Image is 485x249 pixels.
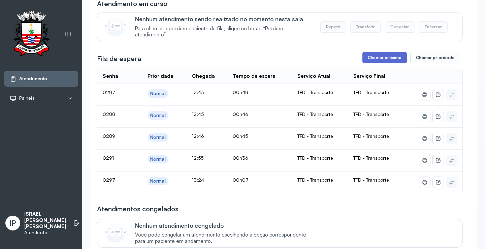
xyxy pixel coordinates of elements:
[192,155,203,161] span: 12:55
[353,177,389,183] span: TFD - Transporte
[233,89,248,95] span: 00h48
[148,73,173,80] div: Prioridade
[150,113,166,118] div: Normal
[353,89,389,95] span: TFD - Transporte
[233,133,248,139] span: 00h45
[192,89,204,95] span: 12:43
[103,73,118,80] div: Senha
[353,155,389,161] span: TFD - Transporte
[233,177,249,183] span: 00h07
[105,16,126,36] img: Imagem de CalloutCard
[419,21,448,33] button: Encerrar
[297,133,343,139] div: TFD - Transporte
[19,76,47,82] span: Atendimento
[7,11,56,58] img: Logotipo do estabelecimento
[9,219,16,227] span: IP
[103,177,115,183] span: 0297
[150,178,166,184] div: Normal
[103,133,115,139] span: 0289
[192,133,204,139] span: 12:46
[410,52,460,63] button: Chamar prioridade
[353,73,385,80] div: Serviço Final
[103,89,115,95] span: 0287
[19,95,35,101] span: Painéis
[297,155,343,161] div: TFD - Transporte
[135,232,313,245] span: Você pode congelar um atendimento escolhendo a opção correspondente para um paciente em andamento.
[192,111,204,117] span: 12:45
[233,111,248,117] span: 00h46
[103,111,115,117] span: 0288
[297,73,330,80] div: Serviço Atual
[353,133,389,139] span: TFD - Transporte
[192,73,215,80] div: Chegada
[233,73,276,80] div: Tempo de espera
[135,222,313,229] p: Nenhum atendimento congelado
[150,156,166,162] div: Normal
[135,26,313,38] span: Para chamar o próximo paciente da fila, clique no botão “Próximo atendimento”.
[97,204,179,214] h3: Atendimentos congelados
[385,21,415,33] button: Congelar
[297,89,343,95] div: TFD - Transporte
[362,52,407,63] button: Chamar próximo
[150,134,166,140] div: Normal
[24,230,66,236] p: Atendente
[297,111,343,117] div: TFD - Transporte
[233,155,248,161] span: 00h36
[192,177,204,183] span: 13:24
[10,75,72,82] a: Atendimento
[350,21,381,33] button: Transferir
[105,222,126,243] img: Imagem de CalloutCard
[135,15,313,23] p: Nenhum atendimento sendo realizado no momento nesta sala
[24,211,66,230] p: ISRAEL [PERSON_NAME] [PERSON_NAME]
[353,111,389,117] span: TFD - Transporte
[103,155,114,161] span: 0291
[297,177,343,183] div: TFD - Transporte
[150,91,166,96] div: Normal
[320,21,346,33] button: Repetir
[97,54,141,63] h3: Fila de espera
